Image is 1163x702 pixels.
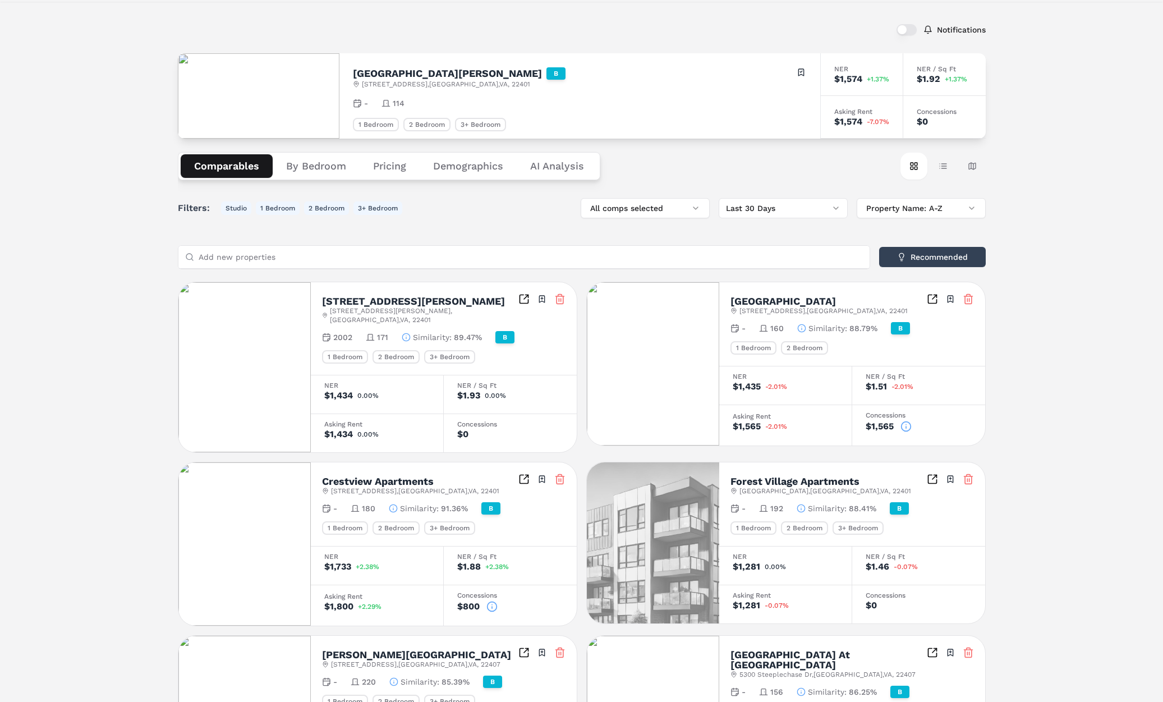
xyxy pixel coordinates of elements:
span: 0.00% [357,392,379,399]
div: $800 [457,602,480,611]
div: $1,281 [733,562,760,571]
div: 1 Bedroom [730,521,776,535]
div: 3+ Bedroom [455,118,506,131]
div: $1.92 [917,75,940,84]
div: $1,435 [733,382,761,391]
button: Similarity:89.47% [402,332,482,343]
span: [STREET_ADDRESS] , [GEOGRAPHIC_DATA] , VA , 22401 [362,80,530,89]
div: NER / Sq Ft [866,553,972,560]
div: B [481,502,500,515]
div: 3+ Bedroom [424,521,475,535]
a: Inspect Comparables [927,474,938,485]
input: Add new properties [199,246,863,268]
span: Similarity : [808,503,847,514]
span: [STREET_ADDRESS] , [GEOGRAPHIC_DATA] , VA , 22407 [331,660,500,669]
div: NER [324,382,430,389]
button: 3+ Bedroom [353,201,402,215]
span: Similarity : [400,503,439,514]
span: +1.37% [867,76,889,82]
label: Notifications [937,26,986,34]
span: 220 [362,676,376,687]
div: $0 [457,430,468,439]
div: Concessions [866,592,972,599]
h2: [GEOGRAPHIC_DATA][PERSON_NAME] [353,68,542,79]
div: $1,281 [733,601,760,610]
button: Comparables [181,154,273,178]
a: Inspect Comparables [927,647,938,658]
button: AI Analysis [517,154,597,178]
div: 1 Bedroom [322,350,368,364]
div: $1,733 [324,562,351,571]
span: 160 [770,323,784,334]
span: 0.00% [485,392,506,399]
span: 180 [362,503,375,514]
div: 2 Bedroom [373,521,420,535]
span: 85.39% [442,676,470,687]
div: B [890,502,909,515]
button: Similarity:86.25% [797,686,877,698]
div: $1,434 [324,430,353,439]
span: Similarity : [808,323,847,334]
button: Property Name: A-Z [857,198,986,218]
button: Demographics [420,154,517,178]
div: B [483,676,502,688]
div: $1,574 [834,117,862,126]
span: 114 [393,98,404,109]
div: Asking Rent [733,592,838,599]
span: 192 [770,503,783,514]
span: 86.25% [849,686,877,698]
span: 0.00% [357,431,379,438]
button: 2 Bedroom [304,201,349,215]
div: Asking Rent [733,413,838,420]
h2: [GEOGRAPHIC_DATA] [730,296,836,306]
div: B [546,67,566,80]
span: - [742,503,746,514]
div: NER [733,373,838,380]
span: Similarity : [808,686,847,698]
div: $1,565 [866,422,894,431]
span: 89.47% [454,332,482,343]
div: $1,565 [733,422,761,431]
span: [STREET_ADDRESS] , [GEOGRAPHIC_DATA] , VA , 22401 [739,306,908,315]
div: 3+ Bedroom [833,521,884,535]
div: $0 [866,601,877,610]
div: Concessions [457,592,563,599]
span: +2.38% [356,563,379,570]
span: -2.01% [765,383,787,390]
div: 2 Bedroom [373,350,420,364]
span: 156 [770,686,783,698]
span: -7.07% [867,118,889,125]
button: Similarity:85.39% [389,676,470,687]
div: 2 Bedroom [781,521,828,535]
span: 5300 Steeplechase Dr , [GEOGRAPHIC_DATA] , VA , 22407 [739,670,916,679]
div: $1,434 [324,391,353,400]
div: NER / Sq Ft [866,373,972,380]
div: B [495,331,514,343]
span: - [333,503,337,514]
a: Inspect Comparables [518,647,530,658]
button: All comps selected [581,198,710,218]
div: Asking Rent [834,108,889,115]
span: -2.01% [765,423,787,430]
span: -2.01% [891,383,913,390]
div: 1 Bedroom [730,341,776,355]
a: Inspect Comparables [518,293,530,305]
span: [STREET_ADDRESS][PERSON_NAME] , [GEOGRAPHIC_DATA] , VA , 22401 [330,306,518,324]
div: $1.93 [457,391,480,400]
div: Concessions [457,421,563,428]
button: Studio [221,201,251,215]
span: [GEOGRAPHIC_DATA] , [GEOGRAPHIC_DATA] , VA , 22401 [739,487,911,495]
div: NER [733,553,838,560]
div: NER [834,66,889,72]
span: Filters: [178,201,217,215]
div: NER / Sq Ft [457,382,563,389]
button: Similarity:91.36% [389,503,468,514]
div: NER / Sq Ft [457,553,563,560]
div: 1 Bedroom [322,521,368,535]
div: B [891,322,910,334]
div: Concessions [917,108,972,115]
span: - [742,686,746,698]
div: $1.51 [866,382,887,391]
span: 88.41% [849,503,876,514]
span: +2.29% [358,603,381,610]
